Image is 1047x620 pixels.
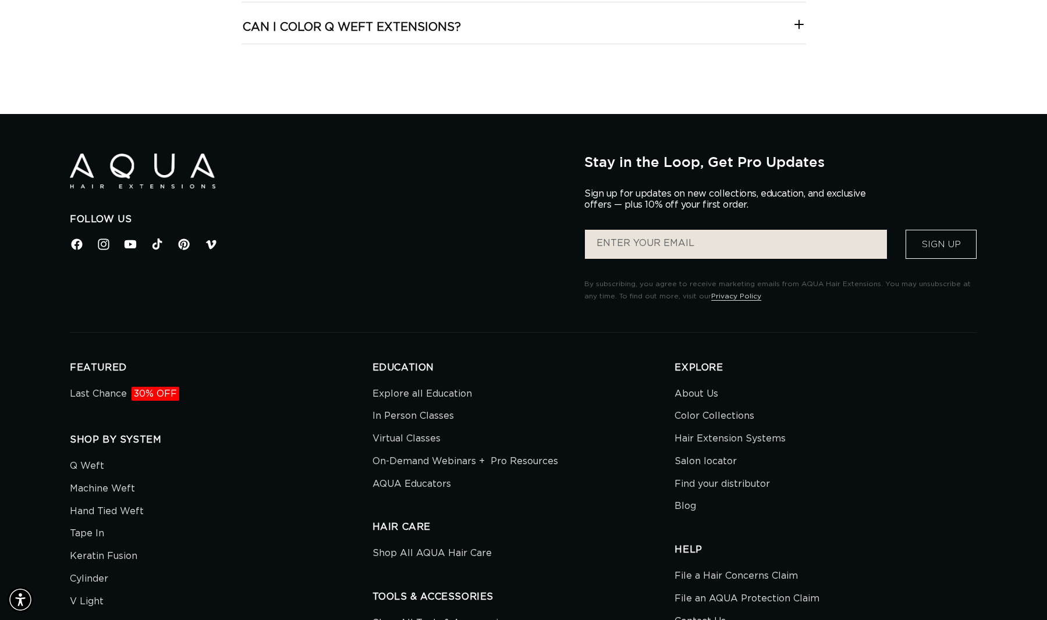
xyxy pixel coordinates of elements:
a: V Light [70,590,104,613]
button: Sign Up [906,230,977,259]
h3: Can I color Q Weft extensions? [243,20,461,35]
h2: Follow Us [70,213,567,226]
h2: HELP [675,544,977,556]
h2: TOOLS & ACCESSORIES [372,591,675,603]
a: Last Chance30% OFF [70,386,179,405]
a: Find your distributor [675,473,770,496]
iframe: Chat Widget [989,564,1047,620]
p: Sign up for updates on new collections, education, and exclusive offers — plus 10% off your first... [584,188,875,211]
a: Explore all Education [372,386,472,405]
input: ENTER YOUR EMAIL [585,230,887,259]
a: File an AQUA Protection Claim [675,587,819,610]
h2: HAIR CARE [372,521,675,533]
a: Q Weft [70,458,104,478]
a: In Person Classes [372,405,454,427]
a: File a Hair Concerns Claim [675,568,798,587]
div: Accessibility Menu [8,587,33,612]
a: Blog [675,495,696,518]
a: Privacy Policy [711,293,761,300]
a: On-Demand Webinars + Pro Resources [372,450,558,473]
a: Keratin Fusion [70,545,137,568]
h2: Stay in the Loop, Get Pro Updates [584,154,977,170]
a: AQUA Educators [372,473,451,496]
a: Machine Weft [70,478,135,500]
a: Color Collections [675,405,754,427]
h2: SHOP BY SYSTEM [70,434,372,446]
p: By subscribing, you agree to receive marketing emails from AQUA Hair Extensions. You may unsubscr... [584,278,977,303]
a: Tape In [70,522,104,545]
a: About Us [675,386,718,405]
h2: EDUCATION [372,362,675,374]
a: Salon locator [675,450,737,473]
a: Hair Extension Systems [675,427,786,450]
a: Virtual Classes [372,427,441,450]
a: Hand Tied Weft [70,500,144,523]
img: Aqua Hair Extensions [70,154,215,189]
h2: FEATURED [70,362,372,374]
a: Cylinder [70,568,108,590]
summary: Can I color Q Weft extensions? [242,2,806,44]
span: 30% OFF [132,387,179,401]
a: Shop All AQUA Hair Care [372,545,492,565]
h2: EXPLORE [675,362,977,374]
